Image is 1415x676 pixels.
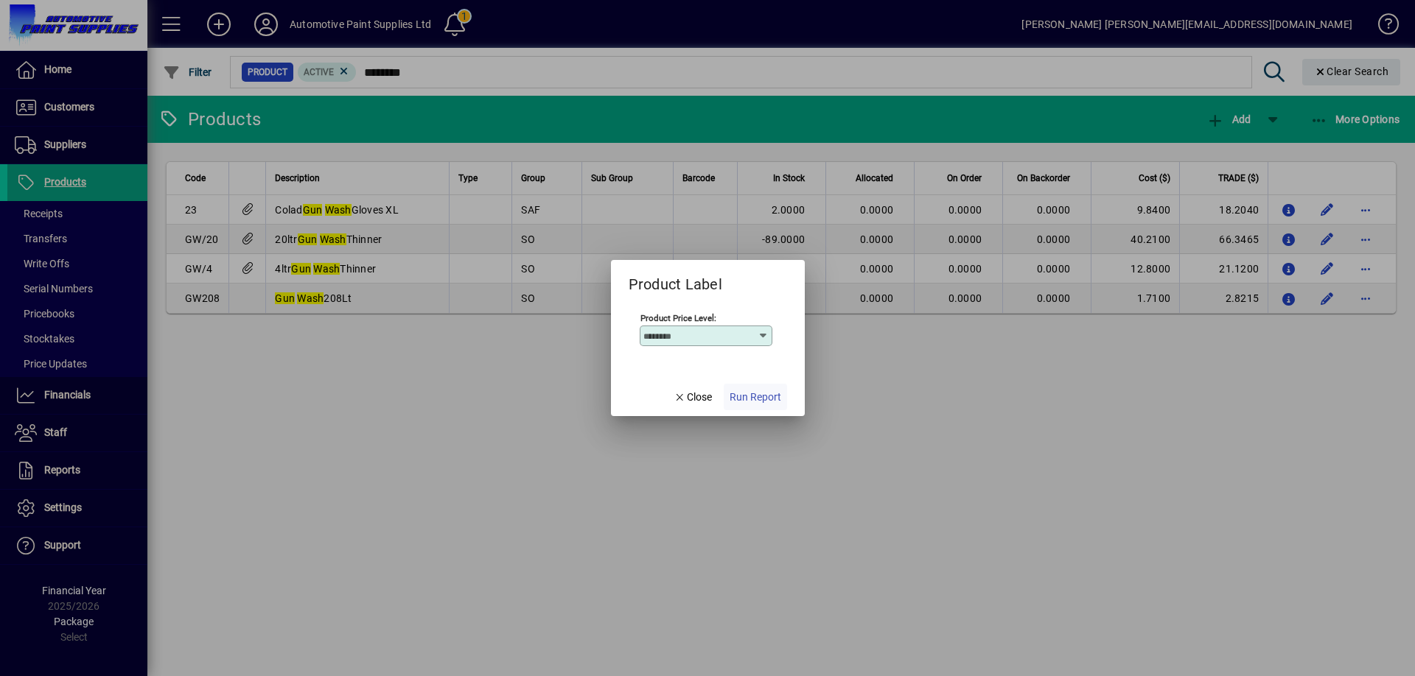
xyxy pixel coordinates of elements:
span: Close [674,390,712,405]
button: Run Report [724,384,787,410]
mat-label: Product Price Level: [640,313,716,323]
h2: Product Label [611,260,740,296]
button: Close [668,384,718,410]
span: Run Report [730,390,781,405]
